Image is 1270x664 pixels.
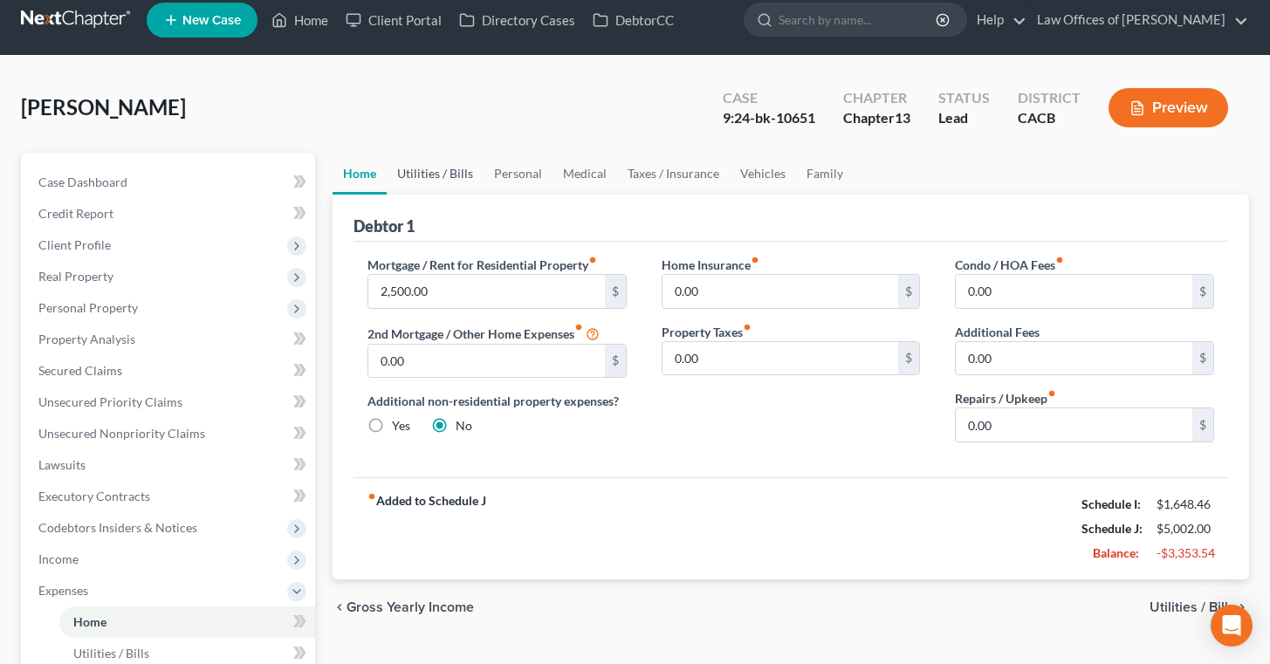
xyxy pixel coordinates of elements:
input: Search by name... [779,3,938,36]
div: District [1018,88,1081,108]
span: Lawsuits [38,457,86,472]
span: New Case [182,14,241,27]
span: Codebtors Insiders & Notices [38,520,197,535]
div: $ [1192,342,1213,375]
span: Personal Property [38,300,138,315]
a: Utilities / Bills [387,153,484,195]
div: Open Intercom Messenger [1211,605,1253,647]
label: Property Taxes [662,323,752,341]
strong: Balance: [1093,545,1139,560]
i: fiber_manual_record [1055,256,1064,264]
span: Property Analysis [38,332,135,346]
span: [PERSON_NAME] [21,94,186,120]
input: -- [662,342,899,375]
a: Property Analysis [24,324,315,355]
i: fiber_manual_record [743,323,752,332]
label: Condo / HOA Fees [955,256,1064,274]
div: Chapter [843,88,910,108]
label: No [456,417,472,435]
div: Chapter [843,108,910,128]
div: CACB [1018,108,1081,128]
span: Gross Yearly Income [347,600,474,614]
span: Case Dashboard [38,175,127,189]
button: chevron_left Gross Yearly Income [333,600,474,614]
i: fiber_manual_record [751,256,759,264]
span: Unsecured Priority Claims [38,394,182,409]
label: Additional Fees [955,323,1040,341]
div: 9:24-bk-10651 [723,108,815,128]
a: Client Portal [337,4,450,36]
a: Credit Report [24,198,315,229]
a: Unsecured Nonpriority Claims [24,418,315,449]
a: Personal [484,153,553,195]
div: $5,002.00 [1157,520,1214,537]
div: $ [1192,408,1213,442]
a: Directory Cases [450,4,584,36]
a: Home [263,4,337,36]
input: -- [662,275,899,308]
a: Executory Contracts [24,481,315,512]
div: $ [605,345,626,378]
span: Expenses [38,583,88,598]
a: Vehicles [730,153,796,195]
input: -- [956,408,1192,442]
input: -- [368,345,605,378]
span: Credit Report [38,206,113,221]
a: Family [796,153,854,195]
input: -- [368,275,605,308]
span: 13 [895,109,910,126]
div: Case [723,88,815,108]
i: fiber_manual_record [588,256,597,264]
strong: Schedule I: [1081,496,1141,511]
div: $ [898,342,919,375]
a: Medical [553,153,617,195]
span: Executory Contracts [38,489,150,503]
i: fiber_manual_record [367,492,376,501]
a: Lawsuits [24,449,315,481]
input: -- [956,342,1192,375]
a: Home [333,153,387,195]
span: Utilities / Bills [73,646,149,661]
span: Income [38,551,79,566]
div: $ [605,275,626,308]
label: Home Insurance [662,256,759,274]
div: $1,648.46 [1157,496,1214,513]
a: Case Dashboard [24,167,315,198]
span: Unsecured Nonpriority Claims [38,426,205,441]
a: Home [59,606,315,638]
i: chevron_left [333,600,347,614]
i: fiber_manual_record [574,323,583,332]
a: DebtorCC [584,4,683,36]
label: Mortgage / Rent for Residential Property [367,256,597,274]
a: Unsecured Priority Claims [24,387,315,418]
span: Secured Claims [38,363,122,378]
i: fiber_manual_record [1047,389,1056,398]
strong: Schedule J: [1081,521,1143,536]
input: -- [956,275,1192,308]
button: Utilities / Bills chevron_right [1150,600,1249,614]
a: Taxes / Insurance [617,153,730,195]
label: Repairs / Upkeep [955,389,1056,407]
label: 2nd Mortgage / Other Home Expenses [367,323,600,344]
strong: Added to Schedule J [367,492,486,565]
div: Status [938,88,990,108]
div: $ [898,275,919,308]
label: Additional non-residential property expenses? [367,392,627,410]
span: Utilities / Bills [1150,600,1235,614]
span: Home [73,614,106,629]
a: Secured Claims [24,355,315,387]
div: Debtor 1 [354,216,415,236]
label: Yes [392,417,410,435]
button: Preview [1109,88,1228,127]
a: Law Offices of [PERSON_NAME] [1028,4,1248,36]
div: $ [1192,275,1213,308]
div: Lead [938,108,990,128]
span: Client Profile [38,237,111,252]
span: Real Property [38,269,113,284]
a: Help [968,4,1026,36]
div: -$3,353.54 [1157,544,1214,562]
i: chevron_right [1235,600,1249,614]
